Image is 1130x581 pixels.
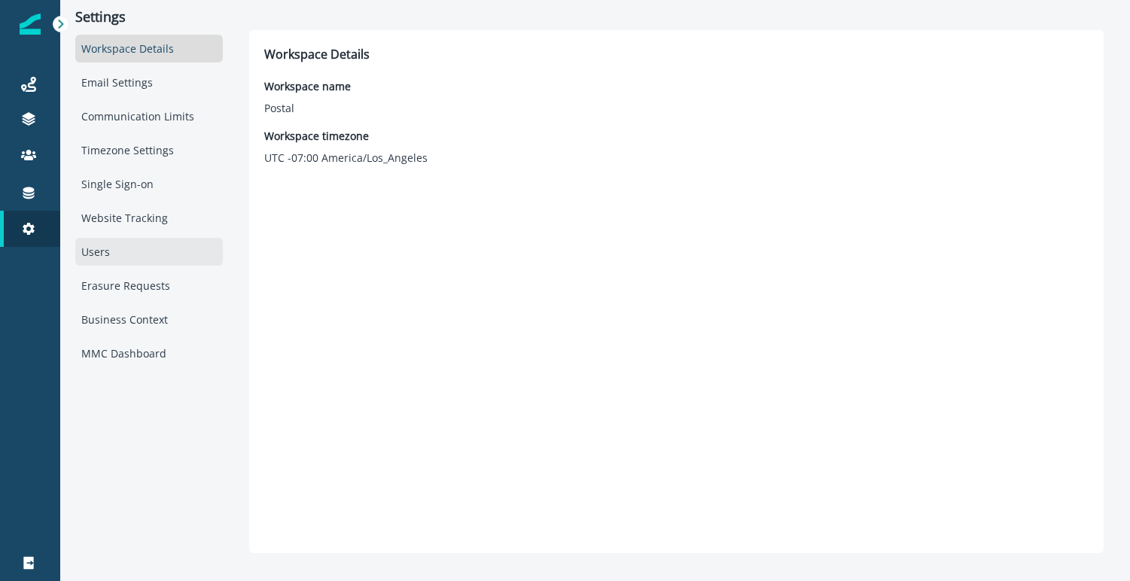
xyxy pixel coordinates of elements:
[75,68,223,96] div: Email Settings
[75,339,223,367] div: MMC Dashboard
[264,150,428,166] p: UTC -07:00 America/Los_Angeles
[75,306,223,333] div: Business Context
[75,170,223,198] div: Single Sign-on
[75,238,223,266] div: Users
[75,272,223,300] div: Erasure Requests
[75,204,223,232] div: Website Tracking
[75,35,223,62] div: Workspace Details
[20,14,41,35] img: Inflection
[264,100,351,116] p: Postal
[264,45,1089,63] p: Workspace Details
[75,102,223,130] div: Communication Limits
[264,78,351,94] p: Workspace name
[264,128,428,144] p: Workspace timezone
[75,136,223,164] div: Timezone Settings
[75,9,223,26] p: Settings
